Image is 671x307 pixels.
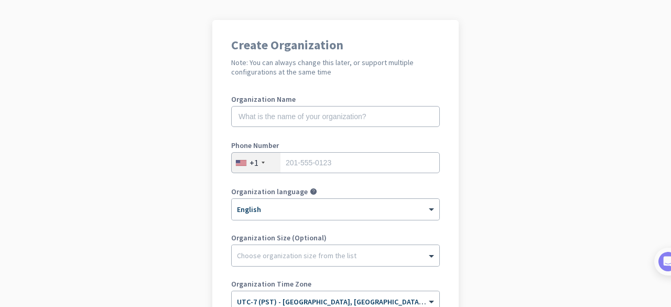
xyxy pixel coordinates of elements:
label: Organization Name [231,96,440,103]
h2: Note: You can always change this later, or support multiple configurations at the same time [231,58,440,77]
input: 201-555-0123 [231,152,440,173]
input: What is the name of your organization? [231,106,440,127]
h1: Create Organization [231,39,440,51]
label: Organization language [231,188,308,195]
div: +1 [250,157,258,168]
label: Phone Number [231,142,440,149]
i: help [310,188,317,195]
label: Organization Time Zone [231,280,440,288]
label: Organization Size (Optional) [231,234,440,241]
